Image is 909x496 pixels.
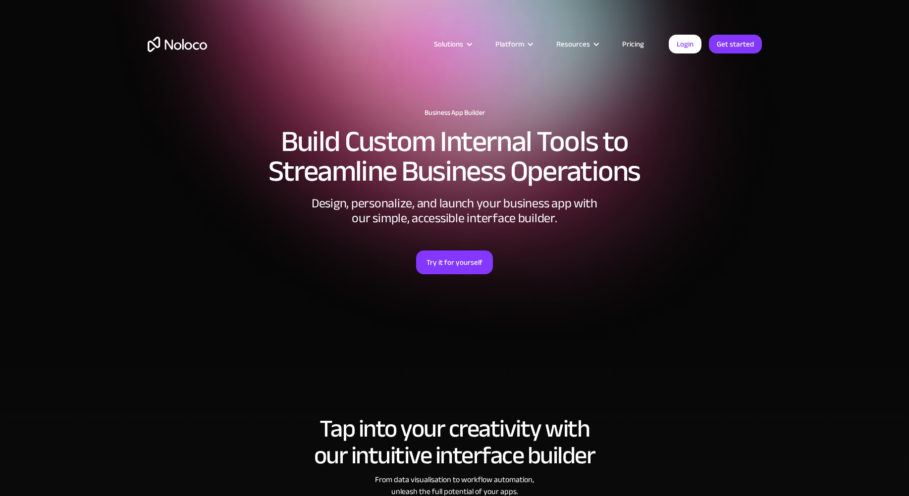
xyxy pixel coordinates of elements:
div: Resources [556,38,590,50]
a: Get started [709,35,762,53]
div: Platform [483,38,544,50]
a: Pricing [610,38,656,50]
h1: Business App Builder [148,109,762,117]
h2: Tap into your creativity with our intuitive interface builder [148,415,762,469]
div: Solutions [422,38,483,50]
a: home [148,37,207,52]
div: Resources [544,38,610,50]
div: Solutions [434,38,463,50]
div: Design, personalize, and launch your business app with our simple, accessible interface builder. [306,196,603,226]
div: Platform [495,38,524,50]
h2: Build Custom Internal Tools to Streamline Business Operations [148,127,762,186]
a: Try it for yourself [416,250,493,274]
a: Login [669,35,701,53]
